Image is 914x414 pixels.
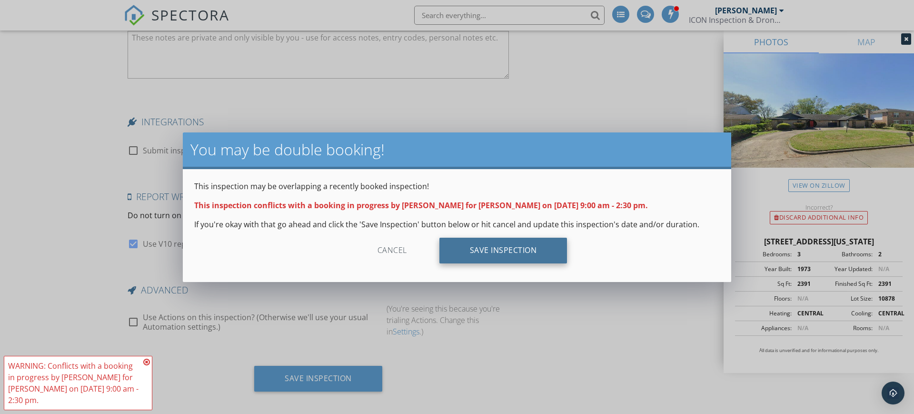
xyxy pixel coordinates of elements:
h2: You may be double booking! [190,140,724,159]
div: Save Inspection [439,238,567,263]
div: Open Intercom Messenger [882,382,904,404]
strong: This inspection conflicts with a booking in progress by [PERSON_NAME] for [PERSON_NAME] on [DATE]... [194,200,648,211]
p: This inspection may be overlapping a recently booked inspection! [194,181,720,192]
div: Cancel [347,238,437,263]
div: WARNING: Conflicts with a booking in progress by [PERSON_NAME] for [PERSON_NAME] on [DATE] 9:00 a... [8,360,140,406]
p: If you're okay with that go ahead and click the 'Save Inspection' button below or hit cancel and ... [194,219,720,230]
